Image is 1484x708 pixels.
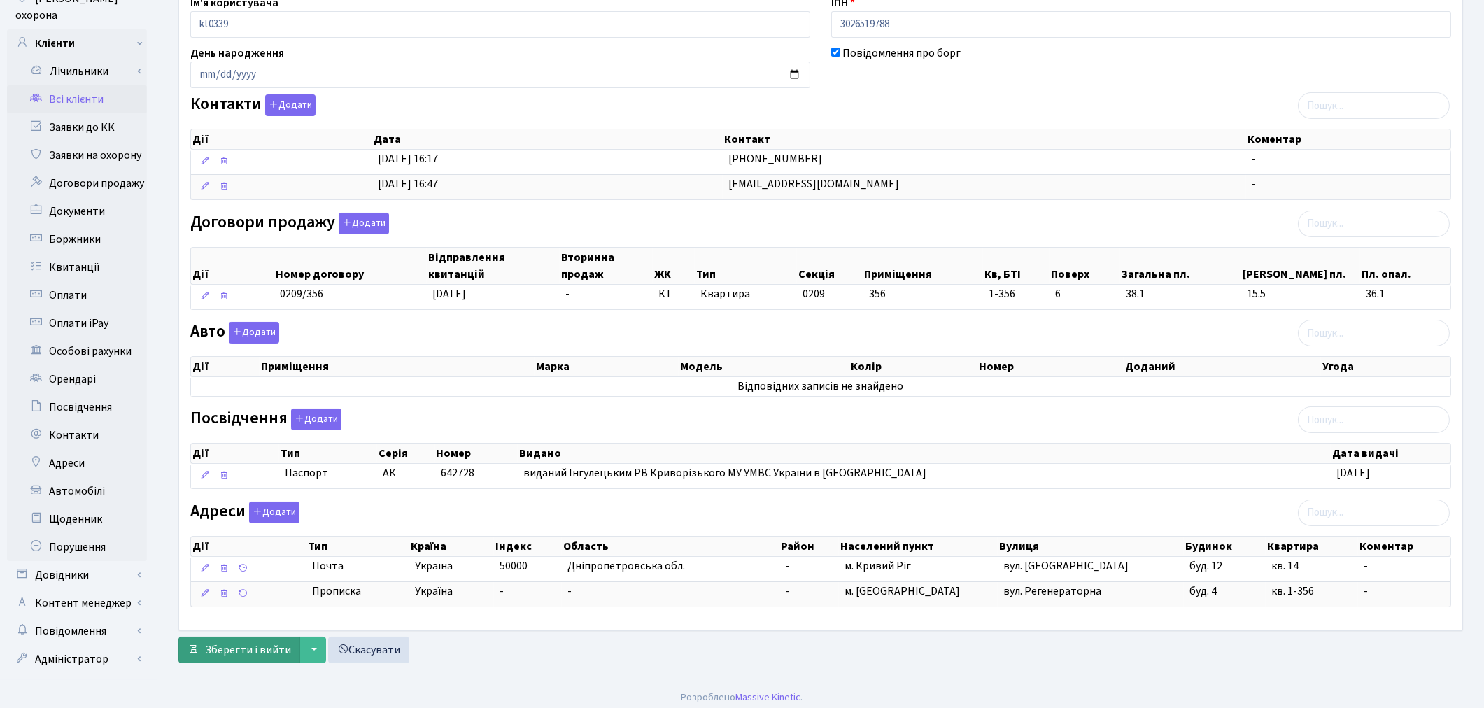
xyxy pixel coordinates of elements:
th: Вторинна продаж [560,248,653,284]
span: - [1252,176,1256,192]
th: Загальна пл. [1120,248,1241,284]
a: Посвідчення [7,393,147,421]
span: 642728 [441,465,474,481]
a: Додати [246,499,299,523]
th: Кв, БТІ [983,248,1049,284]
a: Оплати iPay [7,309,147,337]
th: Індекс [494,537,562,556]
span: [DATE] [432,286,466,302]
th: Номер [977,357,1124,376]
a: Контакти [7,421,147,449]
input: Пошук... [1298,406,1450,433]
a: Порушення [7,533,147,561]
th: Колір [849,357,977,376]
a: Додати [262,92,316,117]
a: Додати [225,320,279,344]
a: Додати [288,406,341,431]
button: Зберегти і вийти [178,637,300,663]
span: Дніпропетровська обл. [567,558,685,574]
span: 50000 [500,558,528,574]
a: Заявки до КК [7,113,147,141]
input: Пошук... [1298,320,1450,346]
button: Контакти [265,94,316,116]
span: буд. 4 [1189,583,1217,599]
span: Зберегти і вийти [205,642,291,658]
span: виданий Інгулецьким РВ Криворізького МУ УМВС України в [GEOGRAPHIC_DATA] [523,465,926,481]
th: Приміщення [863,248,984,284]
span: КТ [658,286,689,302]
th: Секція [797,248,863,284]
th: Тип [279,444,377,463]
th: Будинок [1184,537,1266,556]
span: м. Кривий Ріг [845,558,911,574]
th: Поверх [1050,248,1120,284]
a: Адреси [7,449,147,477]
span: 38.1 [1126,286,1236,302]
th: Видано [518,444,1330,463]
input: Пошук... [1298,500,1450,526]
a: Контент менеджер [7,589,147,617]
span: - [1364,558,1368,574]
th: Район [779,537,839,556]
label: Авто [190,322,279,344]
a: Скасувати [328,637,409,663]
a: Документи [7,197,147,225]
th: Марка [535,357,679,376]
span: 6 [1055,286,1115,302]
th: Відправлення квитанцій [427,248,560,284]
button: Договори продажу [339,213,389,234]
a: Автомобілі [7,477,147,505]
th: Область [562,537,779,556]
a: Всі клієнти [7,85,147,113]
span: АК [383,465,396,481]
a: Massive Kinetic [736,690,801,705]
span: 0209 [803,286,825,302]
a: Адміністратор [7,645,147,673]
th: Дії [191,129,372,149]
button: Авто [229,322,279,344]
span: [PHONE_NUMBER] [728,151,822,167]
label: Адреси [190,502,299,523]
input: Пошук... [1298,92,1450,119]
th: Коментар [1246,129,1450,149]
span: [DATE] [1336,465,1370,481]
th: Тип [306,537,409,556]
span: [DATE] 16:17 [378,151,438,167]
span: - [1364,583,1368,599]
span: - [565,286,570,302]
a: Квитанції [7,253,147,281]
th: [PERSON_NAME] пл. [1241,248,1360,284]
span: - [500,583,504,599]
th: ЖК [653,248,695,284]
input: Пошук... [1298,211,1450,237]
span: кв. 1-356 [1271,583,1314,599]
span: вул. [GEOGRAPHIC_DATA] [1003,558,1129,574]
span: вул. Регенераторна [1003,583,1101,599]
a: Заявки на охорону [7,141,147,169]
th: Дії [191,444,279,463]
span: 1-356 [989,286,1043,302]
span: кв. 14 [1271,558,1299,574]
a: Договори продажу [7,169,147,197]
th: Номер договору [274,248,427,284]
span: Квартира [700,286,792,302]
span: 15.5 [1247,286,1355,302]
a: Додати [335,210,389,234]
span: 0209/356 [280,286,323,302]
span: - [1252,151,1256,167]
a: Щоденник [7,505,147,533]
span: буд. 12 [1189,558,1222,574]
span: 36.1 [1366,286,1445,302]
span: Паспорт [285,465,372,481]
span: Україна [415,583,488,600]
th: Номер [435,444,518,463]
a: Оплати [7,281,147,309]
th: Доданий [1124,357,1321,376]
span: [DATE] 16:47 [378,176,438,192]
span: Почта [312,558,344,574]
a: Особові рахунки [7,337,147,365]
td: Відповідних записів не знайдено [191,377,1450,396]
label: Контакти [190,94,316,116]
th: Дії [191,357,260,376]
a: Довідники [7,561,147,589]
